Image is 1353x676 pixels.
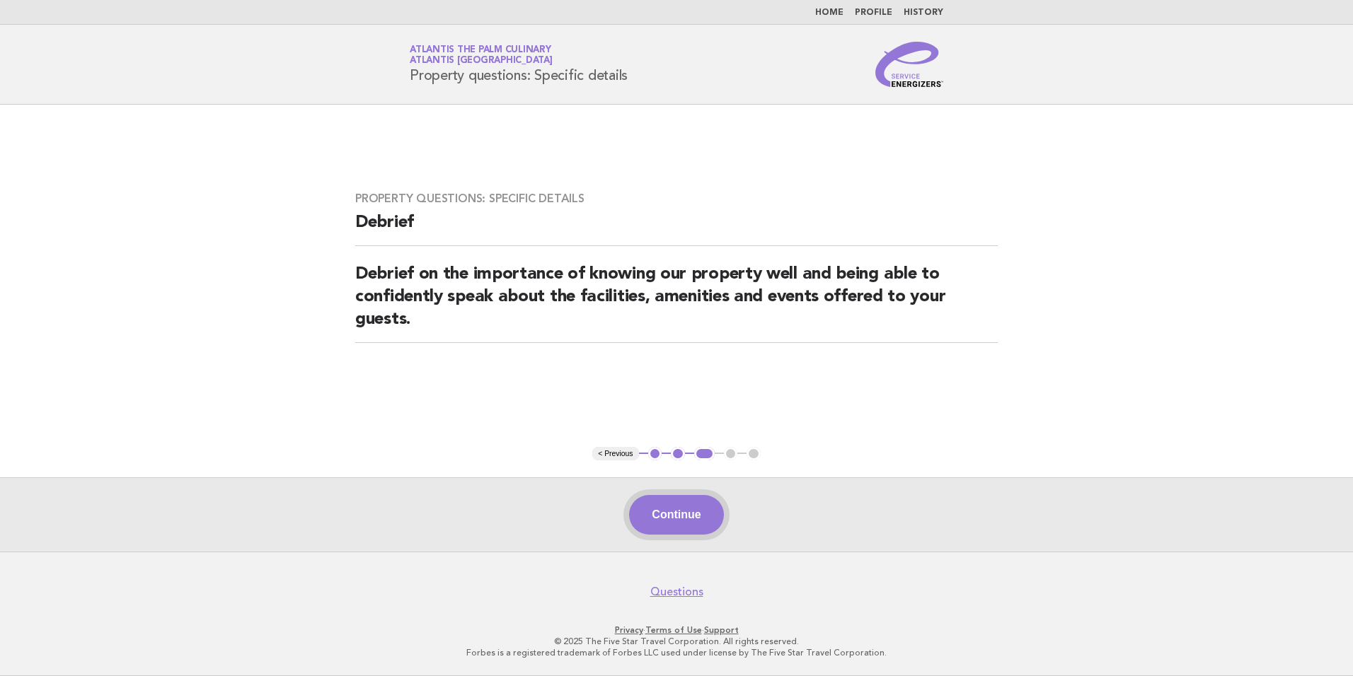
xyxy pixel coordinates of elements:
button: Continue [629,495,723,535]
h1: Property questions: Specific details [410,46,628,83]
a: Profile [855,8,892,17]
h2: Debrief on the importance of knowing our property well and being able to confidently speak about ... [355,263,998,343]
p: Forbes is a registered trademark of Forbes LLC used under license by The Five Star Travel Corpora... [243,647,1110,658]
a: Home [815,8,844,17]
h2: Debrief [355,211,998,246]
button: 1 [648,447,662,461]
h3: Property questions: Specific details [355,192,998,206]
p: © 2025 The Five Star Travel Corporation. All rights reserved. [243,636,1110,647]
p: · · [243,624,1110,636]
a: History [904,8,943,17]
a: Questions [650,585,703,599]
button: < Previous [592,447,638,461]
a: Privacy [615,625,643,635]
img: Service Energizers [875,42,943,87]
a: Atlantis The Palm CulinaryAtlantis [GEOGRAPHIC_DATA] [410,45,553,65]
a: Terms of Use [645,625,702,635]
button: 3 [694,447,715,461]
a: Support [704,625,739,635]
button: 2 [671,447,685,461]
span: Atlantis [GEOGRAPHIC_DATA] [410,57,553,66]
